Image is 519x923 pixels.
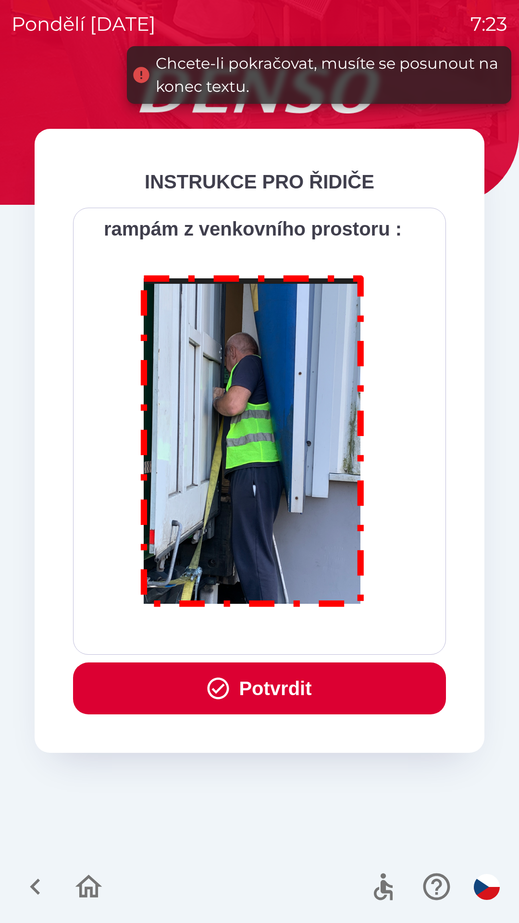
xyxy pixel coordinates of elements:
[73,167,446,196] div: INSTRUKCE PRO ŘIDIČE
[35,67,484,113] img: Logo
[474,874,500,900] img: cs flag
[73,662,446,714] button: Potvrdit
[130,262,376,616] img: M8MNayrTL6gAAAABJRU5ErkJggg==
[12,10,156,38] p: pondělí [DATE]
[156,52,502,98] div: Chcete-li pokračovat, musíte se posunout na konec textu.
[470,10,507,38] p: 7:23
